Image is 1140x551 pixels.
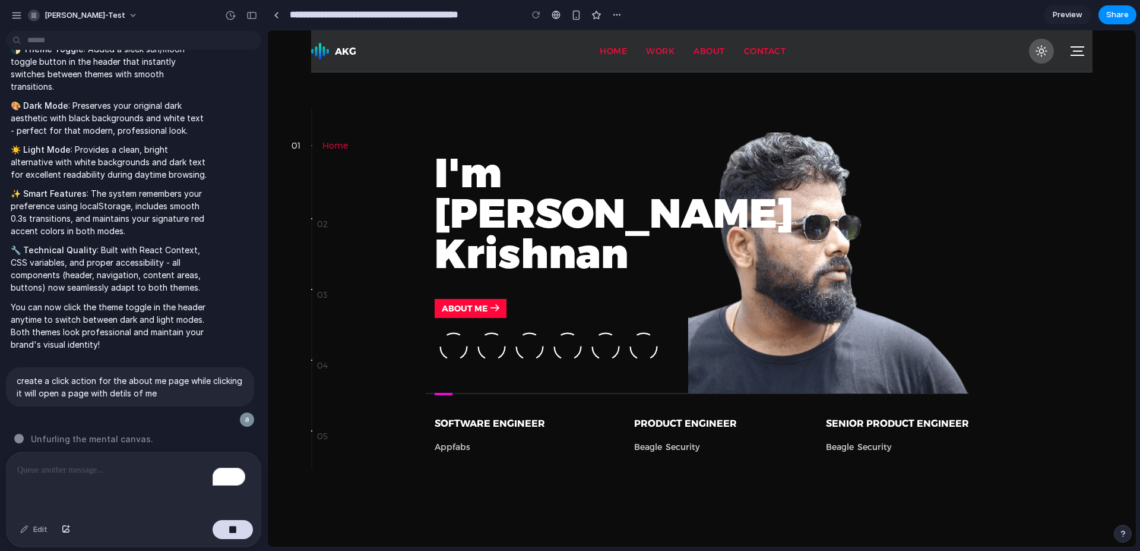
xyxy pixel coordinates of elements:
span: Preview [1053,9,1082,21]
div: To enrich screen reader interactions, please activate Accessibility in Grammarly extension settings [7,452,261,515]
p: : The system remembers your preference using localStorage, includes smooth 0.3s transitions, and ... [11,187,209,237]
span: Unfurling the mental canvas . [31,433,153,445]
p: You can now click the theme toggle in the header anytime to switch between dark and light modes. ... [11,301,209,351]
strong: 🔧 Technical Quality [11,245,97,255]
strong: ✨ Smart Features [11,188,87,199]
p: : Preserves your original dark aesthetic with black backgrounds and white text - perfect for that... [11,99,209,137]
button: [PERSON_NAME]-test [23,6,144,25]
p: : Built with React Context, CSS variables, and proper accessibility - all components (header, nav... [11,244,209,294]
p: Beagle Security [558,410,701,423]
a: Preview [1044,5,1091,24]
p: Beagle Security [366,410,469,423]
p: : Added a sleek sun/moon toggle button in the header that instantly switches between themes with ... [11,43,209,93]
img: Welcome [420,102,708,363]
button: Share [1098,5,1136,24]
strong: 🎨 Dark Mode [11,100,68,111]
h3: Software Engineer [167,385,277,401]
h3: Product Engineer [366,385,469,401]
strong: ☀️ Light Mode [11,144,71,155]
span: Share [1106,9,1129,21]
p: create a click action for the about me page while clicking it will open a page with detils of me [17,374,243,399]
h3: Senior Product Engineer [558,385,701,401]
p: : Provides a clean, bright alternative with white backgrounds and dark text for excellent readabi... [11,143,209,181]
iframe: To enrich screen reader interactions, please activate Accessibility in Grammarly extension settings [268,30,1136,547]
strong: 🌓 Theme Toggle [11,44,84,54]
p: Appfabs [167,410,277,423]
span: [PERSON_NAME]-test [45,10,125,21]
